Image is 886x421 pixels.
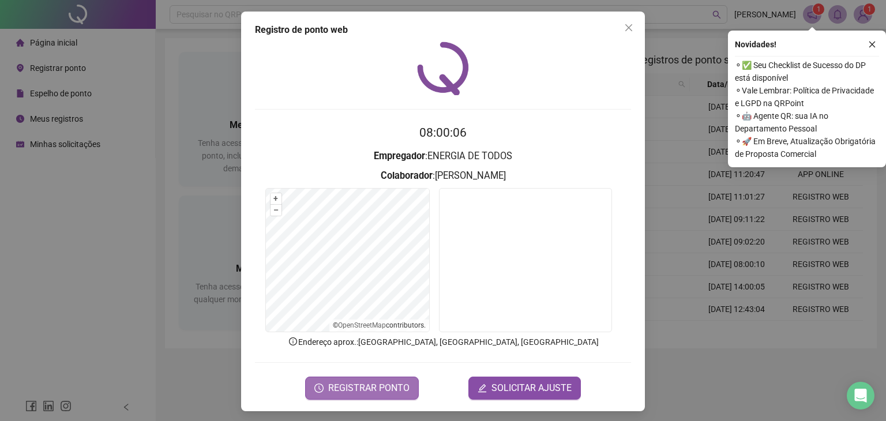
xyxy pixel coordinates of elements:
strong: Empregador [374,151,425,161]
span: info-circle [288,336,298,347]
time: 08:00:06 [419,126,467,140]
button: Close [620,18,638,37]
span: edit [478,384,487,393]
li: © contributors. [333,321,426,329]
span: SOLICITAR AJUSTE [491,381,572,395]
span: ⚬ 🚀 Em Breve, Atualização Obrigatória de Proposta Comercial [735,135,879,160]
button: + [271,193,281,204]
h3: : ENERGIA DE TODOS [255,149,631,164]
p: Endereço aprox. : [GEOGRAPHIC_DATA], [GEOGRAPHIC_DATA], [GEOGRAPHIC_DATA] [255,336,631,348]
button: REGISTRAR PONTO [305,377,419,400]
span: ⚬ ✅ Seu Checklist de Sucesso do DP está disponível [735,59,879,84]
span: REGISTRAR PONTO [328,381,410,395]
span: clock-circle [314,384,324,393]
a: OpenStreetMap [338,321,386,329]
img: QRPoint [417,42,469,95]
span: close [624,23,633,32]
span: ⚬ 🤖 Agente QR: sua IA no Departamento Pessoal [735,110,879,135]
button: – [271,205,281,216]
button: editSOLICITAR AJUSTE [468,377,581,400]
span: close [868,40,876,48]
strong: Colaborador [381,170,433,181]
span: Novidades ! [735,38,776,51]
div: Open Intercom Messenger [847,382,874,409]
span: ⚬ Vale Lembrar: Política de Privacidade e LGPD na QRPoint [735,84,879,110]
h3: : [PERSON_NAME] [255,168,631,183]
div: Registro de ponto web [255,23,631,37]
